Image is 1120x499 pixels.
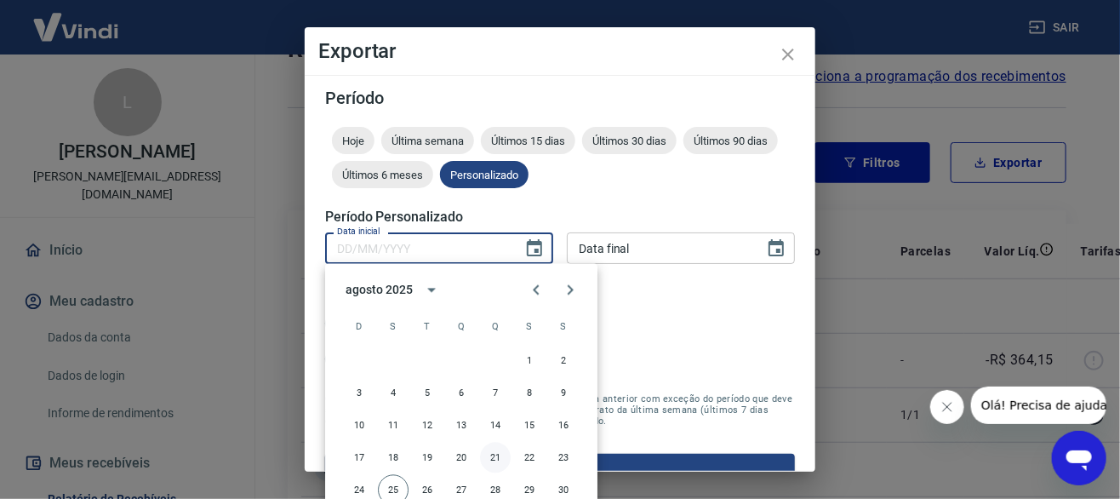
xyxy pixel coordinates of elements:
span: Últimos 30 dias [582,135,677,147]
button: 18 [378,443,409,473]
button: 10 [344,410,374,441]
iframe: Botão para abrir a janela de mensagens [1052,431,1106,485]
span: Personalizado [440,169,529,181]
label: Data inicial [337,225,380,238]
button: calendar view is open, switch to year view [418,276,447,305]
span: quarta-feira [446,310,477,344]
button: Choose date [759,232,793,266]
iframe: Mensagem da empresa [971,387,1106,424]
h5: Período Personalizado [325,209,795,226]
input: DD/MM/YYYY [567,232,752,264]
button: 22 [514,443,545,473]
button: Previous month [519,273,553,307]
button: 15 [514,410,545,441]
div: Personalizado [440,161,529,188]
input: DD/MM/YYYY [325,232,511,264]
button: 17 [344,443,374,473]
iframe: Fechar mensagem [930,390,964,424]
button: Next month [553,273,587,307]
span: Hoje [332,135,374,147]
button: 4 [378,378,409,409]
button: 7 [480,378,511,409]
span: Últimos 6 meses [332,169,433,181]
button: 11 [378,410,409,441]
span: sábado [548,310,579,344]
button: 5 [412,378,443,409]
button: 12 [412,410,443,441]
button: Choose date [517,232,551,266]
span: Última semana [381,135,474,147]
button: 6 [446,378,477,409]
span: quinta-feira [480,310,511,344]
div: Últimos 15 dias [481,127,575,154]
button: 1 [514,346,545,376]
button: 23 [548,443,579,473]
div: agosto 2025 [346,281,412,299]
h4: Exportar [318,41,802,61]
div: Última semana [381,127,474,154]
button: 19 [412,443,443,473]
button: close [768,34,809,75]
div: Últimos 6 meses [332,161,433,188]
button: 16 [548,410,579,441]
h5: Período [325,89,795,106]
span: Olá! Precisa de ajuda? [10,12,143,26]
div: Últimos 30 dias [582,127,677,154]
span: terça-feira [412,310,443,344]
button: 20 [446,443,477,473]
button: 8 [514,378,545,409]
button: 14 [480,410,511,441]
span: segunda-feira [378,310,409,344]
span: Últimos 15 dias [481,135,575,147]
div: Últimos 90 dias [683,127,778,154]
span: sexta-feira [514,310,545,344]
button: 13 [446,410,477,441]
div: Hoje [332,127,374,154]
button: 2 [548,346,579,376]
span: domingo [344,310,374,344]
button: 9 [548,378,579,409]
button: 21 [480,443,511,473]
button: 3 [344,378,374,409]
span: Últimos 90 dias [683,135,778,147]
